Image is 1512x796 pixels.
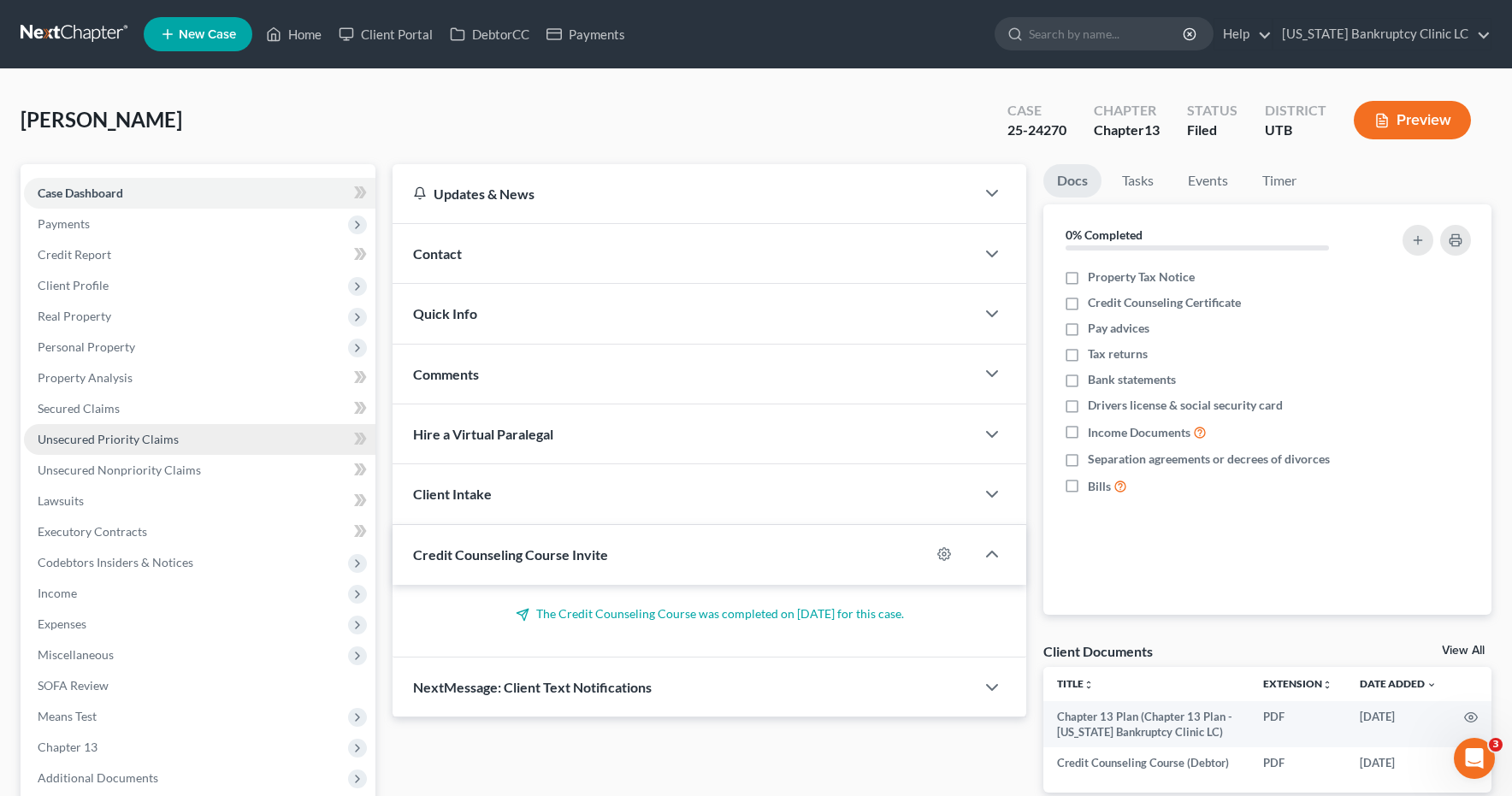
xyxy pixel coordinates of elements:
span: Case Dashboard [38,186,123,200]
span: Credit Report [38,247,111,262]
a: Unsecured Nonpriority Claims [24,455,375,486]
span: Hire a Virtual Paralegal [413,426,553,442]
span: Client Intake [413,486,492,502]
a: Credit Report [24,239,375,270]
i: expand_more [1426,680,1437,690]
div: Case [1007,101,1066,121]
span: Codebtors Insiders & Notices [38,555,193,569]
span: Credit Counseling Certificate [1088,294,1241,311]
span: Drivers license & social security card [1088,397,1283,414]
a: Docs [1043,164,1102,198]
a: Help [1214,19,1272,50]
td: PDF [1249,701,1346,748]
span: Unsecured Nonpriority Claims [38,463,201,477]
span: Additional Documents [38,770,158,785]
div: Chapter [1094,101,1160,121]
a: Timer [1249,164,1310,198]
button: Preview [1354,101,1471,139]
span: Income [38,586,77,600]
a: Extensionunfold_more [1263,677,1332,690]
a: Unsecured Priority Claims [24,424,375,455]
span: Unsecured Priority Claims [38,432,179,446]
a: Lawsuits [24,486,375,516]
a: Tasks [1108,164,1167,198]
span: Tax returns [1088,345,1148,363]
i: unfold_more [1322,680,1332,690]
span: 13 [1144,121,1160,138]
div: UTB [1265,121,1326,140]
input: Search by name... [1029,18,1185,50]
a: Secured Claims [24,393,375,424]
span: SOFA Review [38,678,109,693]
span: Real Property [38,309,111,323]
td: [DATE] [1346,747,1450,778]
span: Chapter 13 [38,740,97,754]
span: Credit Counseling Course Invite [413,546,608,563]
span: Personal Property [38,339,135,354]
td: [DATE] [1346,701,1450,748]
a: [US_STATE] Bankruptcy Clinic LC [1273,19,1491,50]
div: 25-24270 [1007,121,1066,140]
a: Home [257,19,330,50]
span: New Case [179,28,236,41]
td: Credit Counseling Course (Debtor) [1043,747,1249,778]
iframe: Intercom live chat [1454,738,1495,779]
span: Means Test [38,709,97,723]
span: Bank statements [1088,371,1176,388]
a: Events [1174,164,1242,198]
span: Client Profile [38,278,109,292]
a: Date Added expand_more [1360,677,1437,690]
div: Chapter [1094,121,1160,140]
a: Client Portal [330,19,441,50]
td: PDF [1249,747,1346,778]
span: Pay advices [1088,320,1149,337]
td: Chapter 13 Plan (Chapter 13 Plan - [US_STATE] Bankruptcy Clinic LC) [1043,701,1249,748]
a: SOFA Review [24,670,375,701]
div: Filed [1187,121,1237,140]
span: Executory Contracts [38,524,147,539]
div: Status [1187,101,1237,121]
span: Payments [38,216,90,231]
a: Payments [538,19,634,50]
div: Client Documents [1043,642,1153,660]
span: Property Analysis [38,370,133,385]
a: DebtorCC [441,19,538,50]
p: The Credit Counseling Course was completed on [DATE] for this case. [413,605,1006,622]
span: Separation agreements or decrees of divorces [1088,451,1330,468]
span: Lawsuits [38,493,84,508]
span: Contact [413,245,462,262]
div: Updates & News [413,185,954,203]
span: [PERSON_NAME] [21,107,182,132]
span: Quick Info [413,305,477,321]
a: Case Dashboard [24,178,375,209]
span: Expenses [38,616,86,631]
span: NextMessage: Client Text Notifications [413,679,652,695]
span: Secured Claims [38,401,120,416]
a: View All [1442,645,1485,657]
span: Miscellaneous [38,647,114,662]
a: Titleunfold_more [1057,677,1094,690]
span: 3 [1489,738,1503,752]
a: Property Analysis [24,363,375,393]
span: Property Tax Notice [1088,268,1195,286]
i: unfold_more [1084,680,1094,690]
a: Executory Contracts [24,516,375,547]
strong: 0% Completed [1066,227,1143,242]
span: Bills [1088,478,1111,495]
span: Comments [413,366,479,382]
div: District [1265,101,1326,121]
span: Income Documents [1088,424,1190,441]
